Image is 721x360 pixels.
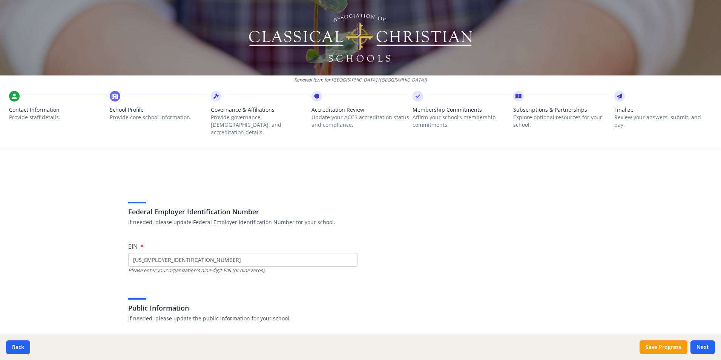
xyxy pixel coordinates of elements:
[128,206,593,217] h3: Federal Employer Identification Number
[110,106,207,114] span: School Profile
[311,114,409,129] p: Update your ACCS accreditation status and compliance.
[690,340,715,354] button: Next
[128,218,593,226] p: If needed, please update Federal Employer Identification Number for your school.
[128,303,593,313] h3: Public Information
[211,106,308,114] span: Governance & Affiliations
[413,106,510,114] span: Membership Commitments
[413,114,510,129] p: Affirm your school’s membership commitments.
[248,11,474,64] img: Logo
[9,114,107,121] p: Provide staff details.
[6,340,30,354] button: Back
[110,114,207,121] p: Provide core school information.
[513,106,611,114] span: Subscriptions & Partnerships
[614,114,712,129] p: Review your answers, submit, and pay.
[513,114,611,129] p: Explore optional resources for your school.
[128,242,138,251] span: EIN
[614,106,712,114] span: Finalize
[211,114,308,136] p: Provide governance, [DEMOGRAPHIC_DATA], and accreditation details.
[128,267,357,274] div: Please enter your organization's nine-digit EIN (or nine zeros).
[128,315,593,322] p: If needed, please update the public information for your school.
[640,340,687,354] button: Save Progress
[311,106,409,114] span: Accreditation Review
[9,106,107,114] span: Contact Information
